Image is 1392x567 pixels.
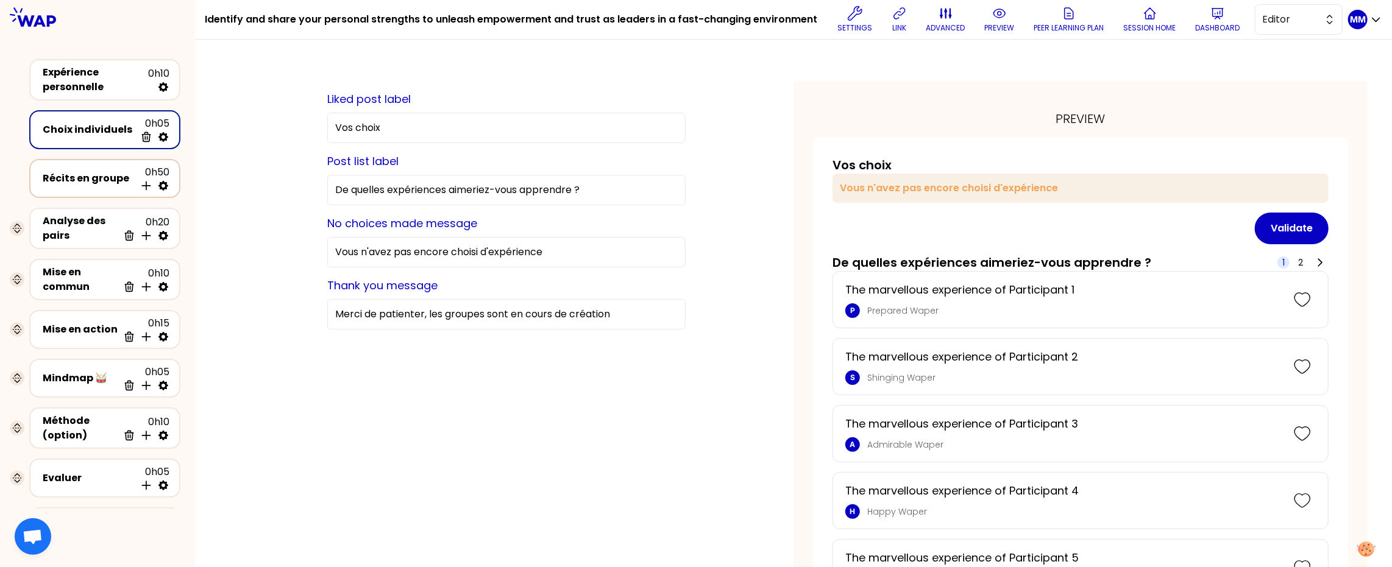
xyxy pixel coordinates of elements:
[327,278,438,293] label: Thank you message
[135,116,169,143] div: 0h05
[1119,1,1181,38] button: Session home
[1255,213,1329,244] button: Validate
[148,66,169,93] div: 0h10
[118,365,169,392] div: 0h05
[921,1,970,38] button: advanced
[1196,23,1240,33] p: Dashboard
[15,518,51,555] a: Ouvrir le chat
[135,465,169,491] div: 0h05
[926,23,965,33] p: advanced
[43,65,148,94] div: Expérience personnelle
[985,23,1015,33] p: preview
[1255,4,1343,35] button: Editor
[850,440,856,449] p: A
[867,505,1282,518] p: Happy Waper
[850,373,855,382] p: S
[845,348,1282,365] p: The marvellous experience of Participant 2
[43,471,135,485] div: Evaluer
[850,507,856,516] p: H
[845,281,1282,298] p: The marvellous experience of Participant 1
[43,265,118,294] div: Mise en commun
[867,305,1282,317] p: Prepared Waper
[892,23,906,33] p: link
[850,306,855,315] p: P
[43,322,118,337] div: Mise en action
[833,157,892,174] h3: Vos choix
[1191,1,1245,38] button: Dashboard
[980,1,1020,38] button: preview
[1029,1,1109,38] button: Peer learning plan
[327,153,399,169] label: Post list label
[1348,10,1382,29] button: MM
[833,174,1329,203] div: Vous n'avez pas encore choisi d'expérience
[43,171,135,186] div: Récits en groupe
[135,165,169,192] div: 0h50
[1282,256,1285,269] span: 1
[1034,23,1104,33] p: Peer learning plan
[1124,23,1176,33] p: Session home
[845,482,1282,499] p: The marvellous experience of Participant 4
[118,266,169,293] div: 0h10
[327,216,477,231] label: No choices made message
[838,23,873,33] p: Settings
[118,415,169,442] div: 0h10
[1350,13,1366,26] p: MM
[1263,12,1318,27] span: Editor
[813,110,1348,127] div: preview
[833,1,878,38] button: Settings
[833,254,1151,271] h3: De quelles expériences aimeriez-vous apprendre ?
[43,122,135,137] div: Choix individuels
[1350,534,1383,564] button: Manage your preferences about cookies
[845,415,1282,432] p: The marvellous experience of Participant 3
[327,91,411,107] label: Liked post label
[1298,256,1303,269] span: 2
[43,371,118,386] div: Mindmap 🥁
[887,1,912,38] button: link
[845,549,1282,566] p: The marvellous experience of Participant 5
[118,215,169,242] div: 0h20
[867,372,1282,384] p: Shinging Waper
[118,316,169,343] div: 0h15
[43,414,118,443] div: Méthode (option)
[43,214,118,243] div: Analyse des pairs
[867,438,1282,451] p: Admirable Waper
